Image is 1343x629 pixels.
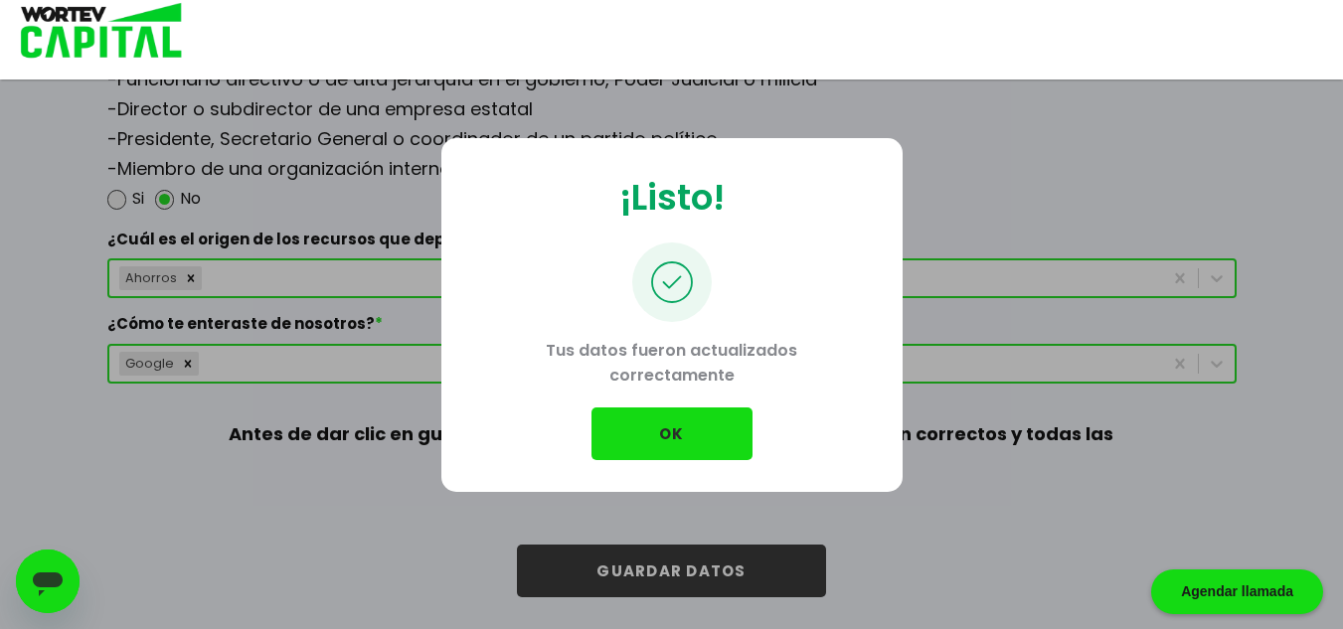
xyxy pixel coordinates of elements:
div: Agendar llamada [1151,569,1323,614]
img: palomita [632,242,712,322]
p: ¡Listo! [619,170,725,225]
iframe: Botón para iniciar la ventana de mensajería [16,550,80,613]
p: Tus datos fueron actualizados correctamente [473,322,871,407]
button: OK [591,407,753,460]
